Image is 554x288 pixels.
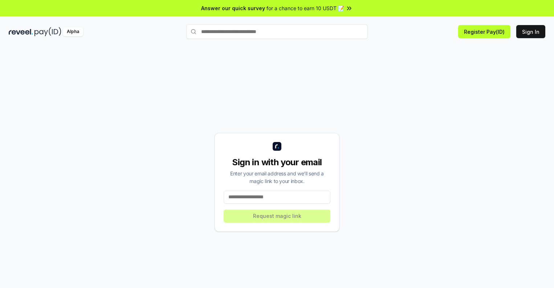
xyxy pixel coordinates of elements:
div: Alpha [63,27,83,36]
button: Register Pay(ID) [458,25,510,38]
span: for a chance to earn 10 USDT 📝 [266,4,344,12]
div: Sign in with your email [224,157,330,168]
img: logo_small [273,142,281,151]
img: reveel_dark [9,27,33,36]
button: Sign In [516,25,545,38]
span: Answer our quick survey [201,4,265,12]
div: Enter your email address and we’ll send a magic link to your inbox. [224,170,330,185]
img: pay_id [34,27,61,36]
